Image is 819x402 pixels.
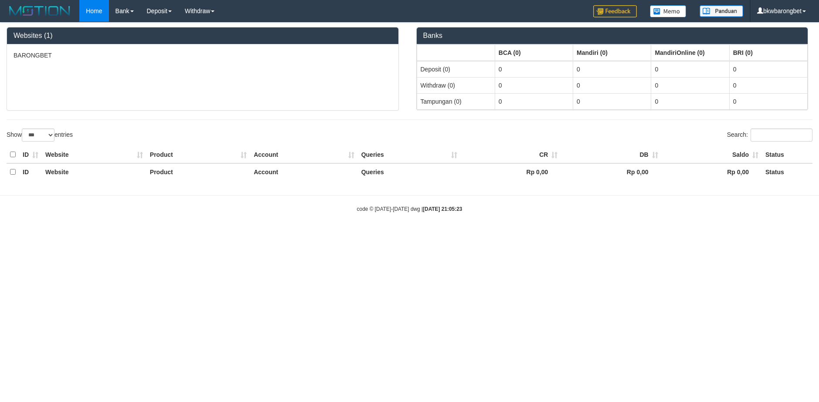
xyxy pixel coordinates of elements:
[19,146,42,163] th: ID
[651,44,729,61] th: Group: activate to sort column ascending
[495,77,573,93] td: 0
[650,5,686,17] img: Button%20Memo.svg
[651,93,729,109] td: 0
[762,163,812,180] th: Status
[700,5,743,17] img: panduan.png
[561,146,661,163] th: DB
[146,146,250,163] th: Product
[357,206,462,212] small: code © [DATE]-[DATE] dwg |
[651,77,729,93] td: 0
[461,146,561,163] th: CR
[729,44,807,61] th: Group: activate to sort column ascending
[495,93,573,109] td: 0
[358,146,461,163] th: Queries
[662,163,762,180] th: Rp 0,00
[14,32,392,40] h3: Websites (1)
[495,44,573,61] th: Group: activate to sort column ascending
[573,44,651,61] th: Group: activate to sort column ascending
[22,128,54,142] select: Showentries
[651,61,729,78] td: 0
[729,61,807,78] td: 0
[7,4,73,17] img: MOTION_logo.png
[423,206,462,212] strong: [DATE] 21:05:23
[727,128,812,142] label: Search:
[19,163,42,180] th: ID
[423,32,802,40] h3: Banks
[146,163,250,180] th: Product
[14,51,392,60] p: BARONGBET
[250,146,358,163] th: Account
[417,44,495,61] th: Group: activate to sort column ascending
[561,163,661,180] th: Rp 0,00
[662,146,762,163] th: Saldo
[417,93,495,109] td: Tampungan (0)
[358,163,461,180] th: Queries
[250,163,358,180] th: Account
[573,61,651,78] td: 0
[593,5,637,17] img: Feedback.jpg
[7,128,73,142] label: Show entries
[573,77,651,93] td: 0
[417,61,495,78] td: Deposit (0)
[762,146,812,163] th: Status
[729,93,807,109] td: 0
[751,128,812,142] input: Search:
[461,163,561,180] th: Rp 0,00
[417,77,495,93] td: Withdraw (0)
[729,77,807,93] td: 0
[573,93,651,109] td: 0
[42,163,146,180] th: Website
[495,61,573,78] td: 0
[42,146,146,163] th: Website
